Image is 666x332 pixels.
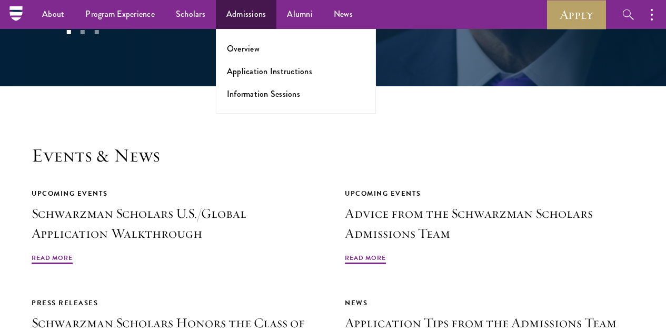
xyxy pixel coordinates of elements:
a: Overview [227,43,260,55]
a: Application Instructions [227,65,312,77]
div: Upcoming Events [32,188,321,199]
h3: Advice from the Schwarzman Scholars Admissions Team [345,204,634,244]
div: News [345,297,634,309]
a: Upcoming Events Advice from the Schwarzman Scholars Admissions Team Read More [345,188,634,266]
button: 3 of 3 [90,25,103,38]
div: Upcoming Events [345,188,634,199]
div: Press Releases [32,297,321,309]
span: Read More [345,253,386,266]
button: 2 of 3 [76,25,90,38]
a: Upcoming Events Schwarzman Scholars U.S./Global Application Walkthrough Read More [32,188,321,266]
h2: Events & News [32,144,634,167]
span: Read More [32,253,73,266]
button: 1 of 3 [62,25,75,38]
a: Information Sessions [227,88,300,100]
h3: Schwarzman Scholars U.S./Global Application Walkthrough [32,204,321,244]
